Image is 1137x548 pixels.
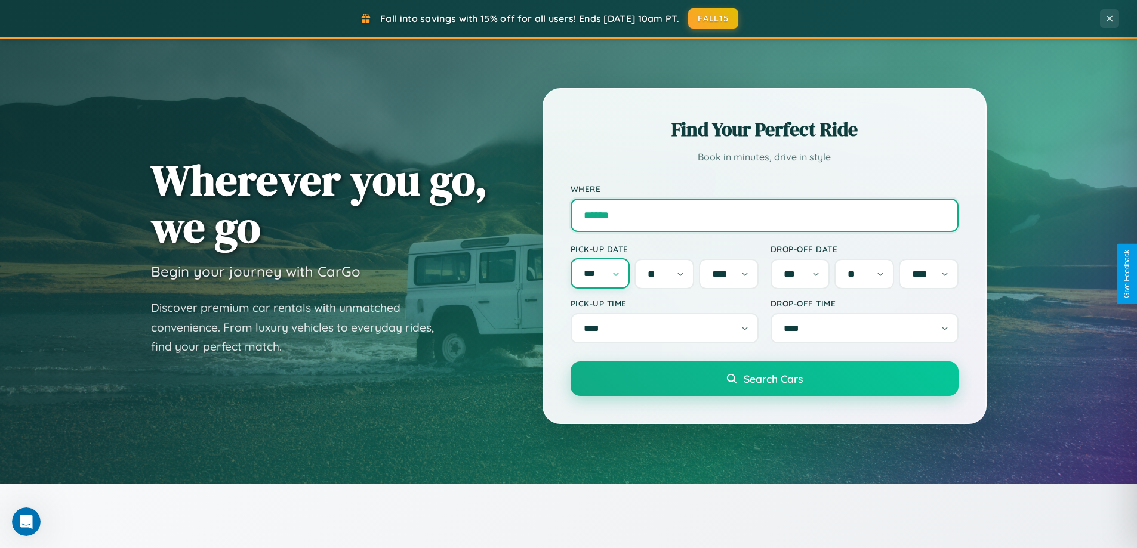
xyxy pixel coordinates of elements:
[1123,250,1131,298] div: Give Feedback
[380,13,679,24] span: Fall into savings with 15% off for all users! Ends [DATE] 10am PT.
[571,361,959,396] button: Search Cars
[12,507,41,536] iframe: Intercom live chat
[744,372,803,385] span: Search Cars
[688,8,738,29] button: FALL15
[571,244,759,254] label: Pick-up Date
[571,184,959,194] label: Where
[151,262,360,280] h3: Begin your journey with CarGo
[151,298,449,357] p: Discover premium car rentals with unmatched convenience. From luxury vehicles to everyday rides, ...
[151,156,488,250] h1: Wherever you go, we go
[571,298,759,308] label: Pick-up Time
[771,298,959,308] label: Drop-off Time
[571,148,959,166] p: Book in minutes, drive in style
[771,244,959,254] label: Drop-off Date
[571,116,959,143] h2: Find Your Perfect Ride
